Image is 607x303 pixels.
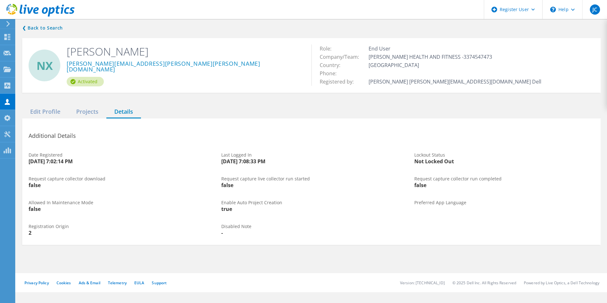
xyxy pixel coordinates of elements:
[221,230,594,235] div: -
[452,280,516,286] li: © 2025 Dell Inc. All Rights Reserved
[108,280,127,286] a: Telemetry
[414,176,502,182] span: Request capture collector run completed
[29,152,63,158] span: Date Registered
[221,223,251,229] span: Disabled Note
[68,105,106,118] div: Projects
[106,105,141,118] div: Details
[414,199,466,205] span: Preferred App Language
[29,176,105,182] span: Request capture collector download
[367,77,543,86] td: [PERSON_NAME] [PERSON_NAME][EMAIL_ADDRESS][DOMAIN_NAME] Dell
[369,53,498,60] span: [PERSON_NAME] HEALTH AND FITNESS -3374547473
[367,44,543,53] td: End User
[152,280,167,286] a: Support
[524,280,599,286] li: Powered by Live Optics, a Dell Technology
[22,24,63,32] a: Back to search
[221,176,310,182] span: Request capture live collector run started
[221,206,401,212] div: true
[29,199,93,205] span: Allowed In Maintenance Mode
[221,199,282,205] span: Enable Auto Project Creation
[320,78,360,85] span: Registered by:
[29,183,209,188] div: false
[592,7,597,12] span: JC
[221,183,401,188] div: false
[414,159,594,164] div: Not Locked Out
[320,62,347,69] span: Country:
[414,152,445,158] span: Lockout Status
[221,152,252,158] span: Last Logged In
[414,183,594,188] div: false
[29,230,209,235] div: 2
[320,70,343,77] span: Phone:
[67,61,302,73] a: [PERSON_NAME][EMAIL_ADDRESS][PERSON_NAME][PERSON_NAME][DOMAIN_NAME]
[29,206,209,212] div: false
[550,7,556,12] svg: \n
[29,159,209,164] div: [DATE] 7:02:14 PM
[320,53,365,60] span: Company/Team:
[57,280,71,286] a: Cookies
[29,223,69,229] span: Registration Origin
[22,105,68,118] div: Edit Profile
[400,280,445,286] li: Version: [TECHNICAL_ID]
[6,13,75,18] a: Live Optics Dashboard
[320,45,338,52] span: Role:
[24,280,49,286] a: Privacy Policy
[29,131,594,140] h3: Additional Details
[221,159,401,164] div: [DATE] 7:08:33 PM
[79,280,100,286] a: Ads & Email
[67,44,302,58] h2: [PERSON_NAME]
[367,61,543,69] td: [GEOGRAPHIC_DATA]
[134,280,144,286] a: EULA
[67,77,104,86] div: Activated
[37,60,53,71] span: NX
